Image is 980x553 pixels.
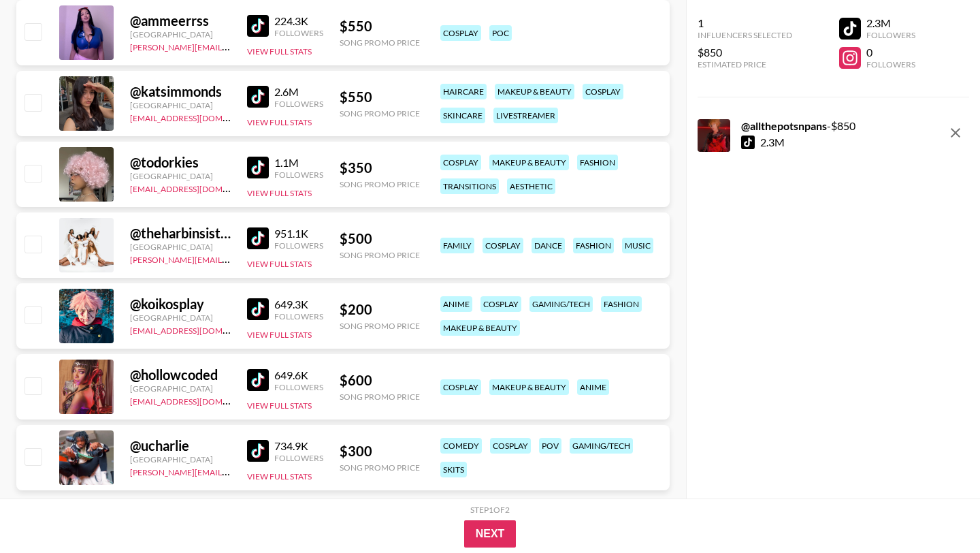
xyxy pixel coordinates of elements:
div: livestreamer [493,108,558,123]
img: TikTok [247,440,269,462]
div: $ 550 [340,89,420,106]
div: Followers [274,382,323,392]
button: View Full Stats [247,400,312,411]
div: $ 500 [340,230,420,247]
div: Song Promo Price [340,179,420,189]
div: 0 [866,46,915,59]
div: family [440,238,474,253]
div: Song Promo Price [340,108,420,118]
div: @ theharbinsisters [130,225,231,242]
div: [GEOGRAPHIC_DATA] [130,100,231,110]
div: @ todorkies [130,154,231,171]
div: Song Promo Price [340,392,420,402]
a: [PERSON_NAME][EMAIL_ADDRESS][DOMAIN_NAME] [130,464,331,477]
button: remove [942,119,969,146]
a: [EMAIL_ADDRESS][DOMAIN_NAME] [130,394,267,407]
div: 224.3K [274,14,323,28]
div: fashion [577,155,618,170]
div: [GEOGRAPHIC_DATA] [130,383,231,394]
a: [PERSON_NAME][EMAIL_ADDRESS][DOMAIN_NAME] [130,39,331,52]
div: transitions [440,178,499,194]
div: [GEOGRAPHIC_DATA] [130,454,231,464]
div: skincare [440,108,485,123]
div: Followers [274,170,323,180]
strong: @ allthepotsnpans [741,119,827,132]
a: [EMAIL_ADDRESS][DOMAIN_NAME] [130,181,267,194]
div: 2.3M [760,136,785,149]
div: $850 [698,46,792,59]
div: dance [532,238,565,253]
img: TikTok [247,298,269,320]
img: TikTok [247,15,269,37]
div: poc [489,25,512,41]
a: [PERSON_NAME][EMAIL_ADDRESS][DOMAIN_NAME] [130,252,331,265]
div: Song Promo Price [340,321,420,331]
div: [GEOGRAPHIC_DATA] [130,313,231,323]
div: gaming/tech [529,296,593,312]
button: View Full Stats [247,330,312,340]
a: [EMAIL_ADDRESS][DOMAIN_NAME] [130,110,267,123]
div: haircare [440,84,487,99]
iframe: Drift Widget Chat Controller [912,485,964,537]
button: View Full Stats [247,46,312,57]
div: cosplay [440,25,481,41]
div: cosplay [440,379,481,395]
button: View Full Stats [247,471,312,481]
div: Estimated Price [698,59,792,69]
div: fashion [573,238,614,253]
div: 2.3M [866,16,915,30]
div: Followers [274,311,323,321]
div: skits [440,462,467,477]
div: makeup & beauty [440,320,520,336]
div: Followers [274,453,323,463]
div: $ 350 [340,159,420,176]
div: 734.9K [274,439,323,453]
div: Followers [866,59,915,69]
div: $ 300 [340,443,420,460]
div: 1.1M [274,156,323,170]
div: cosplay [483,238,523,253]
div: Followers [274,240,323,251]
div: cosplay [490,438,531,454]
div: [GEOGRAPHIC_DATA] [130,171,231,181]
div: @ ammeerrss [130,12,231,29]
div: $ 600 [340,372,420,389]
div: 1 [698,16,792,30]
div: $ 550 [340,18,420,35]
img: TikTok [247,227,269,249]
div: Song Promo Price [340,462,420,473]
div: 649.3K [274,298,323,311]
div: @ katsimmonds [130,83,231,100]
div: fashion [601,296,642,312]
div: comedy [440,438,482,454]
div: @ ucharlie [130,437,231,454]
div: Song Promo Price [340,250,420,260]
img: TikTok [247,86,269,108]
div: Followers [866,30,915,40]
div: 649.6K [274,368,323,382]
div: Followers [274,99,323,109]
div: makeup & beauty [495,84,574,99]
div: cosplay [480,296,521,312]
div: cosplay [440,155,481,170]
div: anime [577,379,609,395]
div: 2.6M [274,85,323,99]
div: cosplay [583,84,623,99]
div: Followers [274,28,323,38]
div: [GEOGRAPHIC_DATA] [130,242,231,252]
button: View Full Stats [247,117,312,127]
div: Step 1 of 2 [470,505,510,515]
img: TikTok [247,369,269,391]
div: 951.1K [274,227,323,240]
div: [GEOGRAPHIC_DATA] [130,29,231,39]
button: View Full Stats [247,188,312,198]
button: Next [464,520,517,548]
a: [EMAIL_ADDRESS][DOMAIN_NAME] [130,323,267,336]
div: music [622,238,653,253]
div: - $ 850 [741,119,855,133]
div: aesthetic [507,178,555,194]
button: View Full Stats [247,259,312,269]
div: Influencers Selected [698,30,792,40]
div: @ koikosplay [130,296,231,313]
img: TikTok [247,157,269,178]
